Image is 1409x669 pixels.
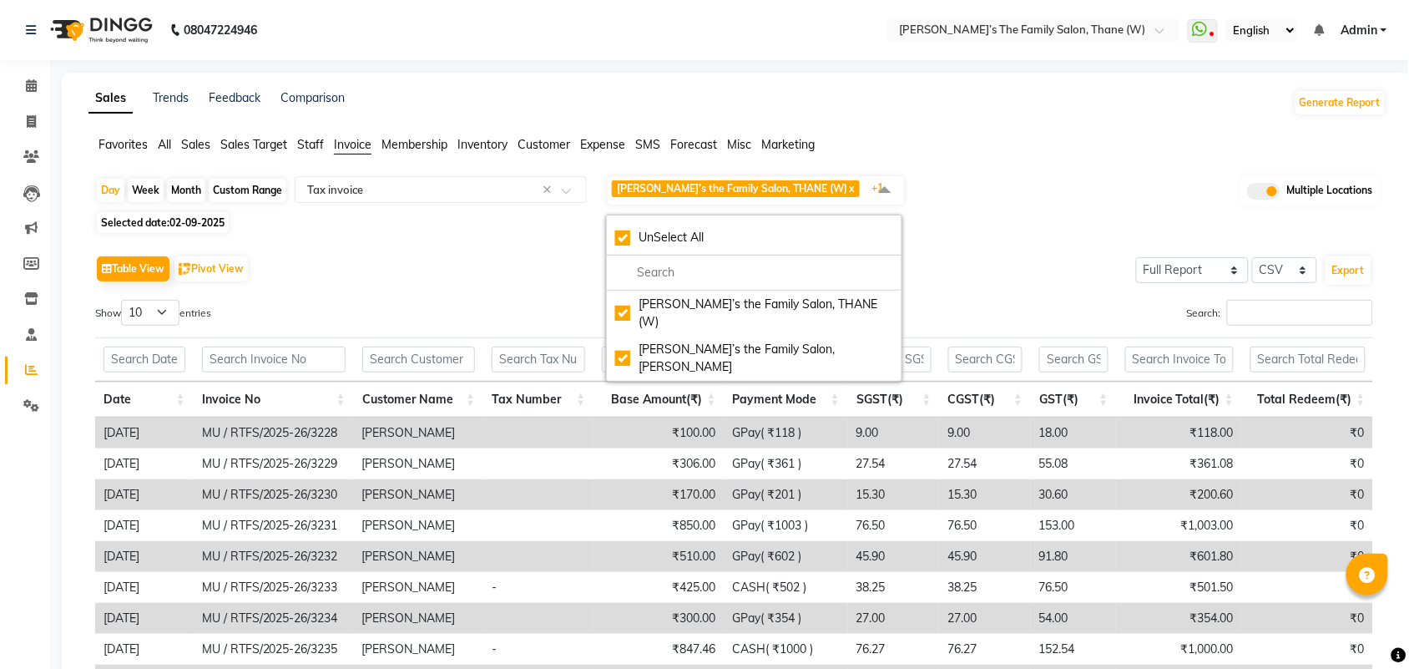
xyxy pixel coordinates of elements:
td: GPay( ₹201 ) [724,479,847,510]
span: Forecast [670,137,717,152]
td: [PERSON_NAME] [354,418,483,449]
td: [DATE] [95,541,194,572]
td: ₹501.50 [1116,572,1241,603]
img: pivot.png [179,263,191,276]
th: Tax Number: activate to sort column ascending [483,382,593,418]
span: 02-09-2025 [169,216,225,229]
td: 45.90 [848,541,940,572]
span: All [158,137,171,152]
input: Search Total Redeem(₹) [1250,347,1366,373]
span: [PERSON_NAME]’s the Family Salon, THANE (W) [617,182,847,195]
a: Trends [153,90,189,105]
td: ₹0 [1241,603,1373,634]
td: ₹0 [1241,572,1373,603]
div: Month [167,179,205,202]
td: [DATE] [95,572,194,603]
td: MU / RTFS/2025-26/3228 [194,418,354,449]
td: ₹0 [1241,418,1373,449]
a: Feedback [209,90,260,105]
td: ₹118.00 [1116,418,1241,449]
button: Export [1326,256,1371,285]
input: Search GST(₹) [1039,347,1108,373]
b: 08047224946 [184,7,257,53]
input: Search Customer Name [362,347,475,373]
td: ₹601.80 [1116,541,1241,572]
a: Sales [88,84,133,114]
td: ₹847.46 [593,634,724,665]
td: 9.00 [848,418,940,449]
input: Search: [1227,300,1373,326]
td: MU / RTFS/2025-26/3231 [194,510,354,541]
td: 15.30 [848,479,940,510]
td: 27.00 [939,603,1031,634]
button: Table View [97,256,169,281]
div: Day [97,179,124,202]
td: [DATE] [95,634,194,665]
div: UnSelect All [615,229,893,246]
td: [DATE] [95,479,194,510]
input: multiselect-search [615,264,893,281]
td: 27.00 [848,603,940,634]
td: [DATE] [95,510,194,541]
td: GPay( ₹118 ) [724,418,847,449]
span: Favorites [98,137,148,152]
td: [DATE] [95,449,194,479]
th: Invoice No: activate to sort column ascending [194,382,354,418]
td: 76.27 [939,634,1031,665]
td: [DATE] [95,418,194,449]
td: MU / RTFS/2025-26/3235 [194,634,354,665]
td: ₹0 [1241,449,1373,479]
input: Search Invoice No [202,347,346,373]
span: Misc [727,137,751,152]
td: 27.54 [848,449,940,479]
td: [PERSON_NAME] [354,510,483,541]
td: MU / RTFS/2025-26/3230 [194,479,354,510]
input: Search Tax Number [492,347,585,373]
td: [PERSON_NAME] [354,572,483,603]
td: 15.30 [939,479,1031,510]
span: Multiple Locations [1287,183,1373,200]
input: Search Invoice Total(₹) [1125,347,1234,373]
th: Total Redeem(₹): activate to sort column ascending [1242,382,1374,418]
td: ₹354.00 [1116,603,1241,634]
select: Showentries [121,300,179,326]
span: Sales [181,137,210,152]
button: Generate Report [1295,91,1385,114]
input: Search CGST(₹) [948,347,1023,373]
td: 55.08 [1031,449,1116,479]
td: [DATE] [95,603,194,634]
th: CGST(₹): activate to sort column ascending [940,382,1032,418]
td: ₹300.00 [593,603,724,634]
span: Staff [297,137,324,152]
span: Clear all [543,181,557,199]
td: ₹100.00 [593,418,724,449]
td: [PERSON_NAME] [354,603,483,634]
td: MU / RTFS/2025-26/3232 [194,541,354,572]
td: MU / RTFS/2025-26/3234 [194,603,354,634]
td: 76.27 [848,634,940,665]
td: CASH( ₹502 ) [724,572,847,603]
label: Show entries [95,300,211,326]
td: 18.00 [1031,418,1116,449]
td: 54.00 [1031,603,1116,634]
td: ₹1,000.00 [1116,634,1241,665]
td: [PERSON_NAME] [354,541,483,572]
td: ₹170.00 [593,479,724,510]
span: Expense [580,137,625,152]
td: 76.50 [848,510,940,541]
span: Customer [518,137,570,152]
th: Invoice Total(₹): activate to sort column ascending [1117,382,1242,418]
td: ₹0 [1241,510,1373,541]
td: GPay( ₹602 ) [724,541,847,572]
span: Marketing [761,137,815,152]
span: Selected date: [97,212,229,233]
td: GPay( ₹354 ) [724,603,847,634]
td: GPay( ₹1003 ) [724,510,847,541]
td: 45.90 [939,541,1031,572]
td: [PERSON_NAME] [354,634,483,665]
td: 76.50 [939,510,1031,541]
span: SMS [635,137,660,152]
div: Custom Range [209,179,286,202]
td: 27.54 [939,449,1031,479]
th: Customer Name: activate to sort column ascending [354,382,483,418]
